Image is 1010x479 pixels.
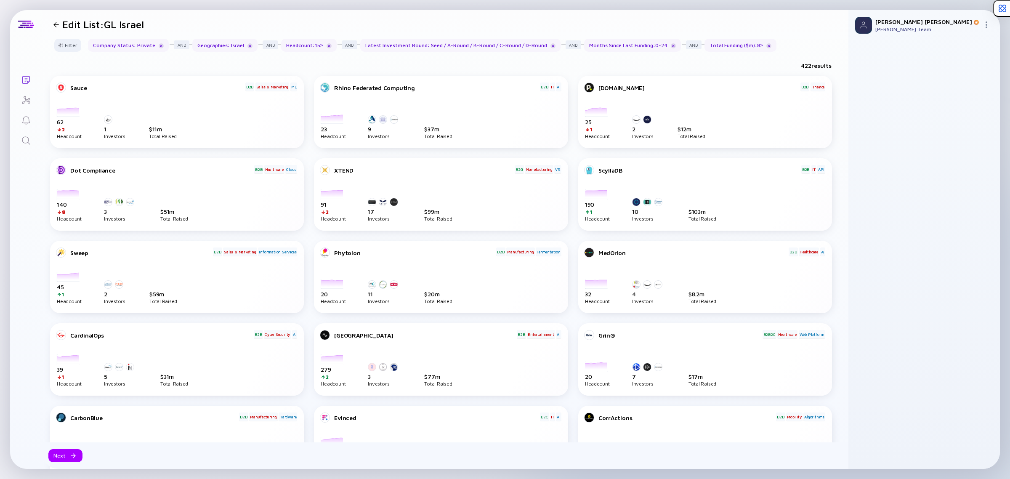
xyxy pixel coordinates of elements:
div: Mobility [786,412,802,421]
div: Investors [632,134,654,138]
div: Investors [368,382,401,386]
div: CorrActions [598,414,776,421]
div: B2B [254,330,263,338]
div: Sales & Marketing [223,247,257,256]
div: $ 103m [688,208,716,215]
div: 9 [368,125,401,133]
div: Investors [632,299,665,303]
img: Profile Picture [855,17,872,34]
div: Healthcare [799,247,819,256]
div: Rhino Federated Computing [334,84,539,91]
div: AI [556,82,561,91]
div: [DOMAIN_NAME] [598,84,800,91]
div: $ 59m [149,290,177,298]
div: B2B [776,412,785,421]
div: Total Raised [149,299,177,303]
div: Investors [104,134,125,138]
div: $ 37m [424,125,452,133]
div: B2B [517,330,526,338]
a: Investor Map [10,89,42,109]
div: Total Raised [688,217,716,221]
a: Reminders [10,109,42,130]
h1: Edit List: GL Israel [62,19,144,30]
div: 10 [632,208,665,215]
div: $ 20m [424,290,452,298]
div: 2 [632,125,654,133]
div: Geographies : Israel [192,39,258,52]
div: B2B [213,247,222,256]
div: Investors [368,299,401,303]
div: 3 [104,208,137,215]
div: 11 [368,290,401,298]
div: $ 8.2m [688,290,716,298]
div: B2B [789,247,797,256]
div: B2B [801,165,810,173]
div: AI [556,330,561,338]
div: [GEOGRAPHIC_DATA] [334,332,516,339]
div: B2C [540,412,549,421]
div: 422 results [801,62,832,69]
div: 4 [632,290,665,298]
div: Headcount : 15 ≥ [281,39,337,52]
div: Total Raised [160,217,188,221]
div: Hardware [279,412,297,421]
div: AI [556,412,561,421]
div: Investors [104,382,137,386]
div: Total Raised [424,217,452,221]
div: Total Raised [424,134,452,138]
div: Latest Investment Round : Seed / A-Round / B-Round / C-Round / D-Round [360,39,561,52]
div: Manufacturing [525,165,553,173]
div: Healthcare [777,330,797,338]
div: Fermentation [536,247,561,256]
div: Investors [632,217,665,221]
div: Total Funding ($m) : 8 ≥ [704,39,777,52]
div: Filter [53,39,82,52]
div: B2B [800,82,809,91]
div: $ 31m [160,373,188,380]
div: IT [811,165,816,173]
div: [PERSON_NAME] [PERSON_NAME] [875,18,980,25]
div: VR [554,165,561,173]
div: Total Raised [688,382,716,386]
div: CardinalOps [70,332,253,339]
div: B2B [540,82,549,91]
div: Sales & Marketing [255,82,290,91]
div: 2 [104,290,126,298]
div: Finance [811,82,826,91]
div: Cyber Security [264,330,291,338]
div: Total Raised [424,299,452,303]
div: Investors [104,299,126,303]
div: Months Since Last Funding : 0 - 24 [584,39,681,52]
div: IT [550,412,555,421]
div: B2G [515,165,524,173]
div: Phytolon [334,249,495,256]
div: ML [290,82,298,91]
div: $ 12m [678,125,705,133]
div: 3 [368,373,401,380]
div: AI [292,330,298,338]
div: Investors [104,217,137,221]
div: Investors [368,217,401,221]
div: CarbonBlue [70,414,238,421]
div: Next [48,449,82,462]
div: ScyllaDB [598,167,800,174]
div: $ 17m [688,373,716,380]
div: AI [820,247,826,256]
div: Cloud [285,165,297,173]
div: Sweep [70,249,212,256]
div: Total Raised [160,382,188,386]
div: Investors [632,382,665,386]
div: XTEND [334,167,514,174]
div: Investors [368,134,401,138]
div: B2B2C [763,330,776,338]
div: Web Platform [799,330,826,338]
div: 5 [104,373,137,380]
div: 7 [632,373,665,380]
div: $ 11m [149,125,177,133]
div: [PERSON_NAME] Team [875,26,980,32]
div: Grin® [598,332,762,339]
div: $ 51m [160,208,188,215]
div: Entertainment [527,330,555,338]
div: B2B [496,247,505,256]
div: Total Raised [688,299,716,303]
